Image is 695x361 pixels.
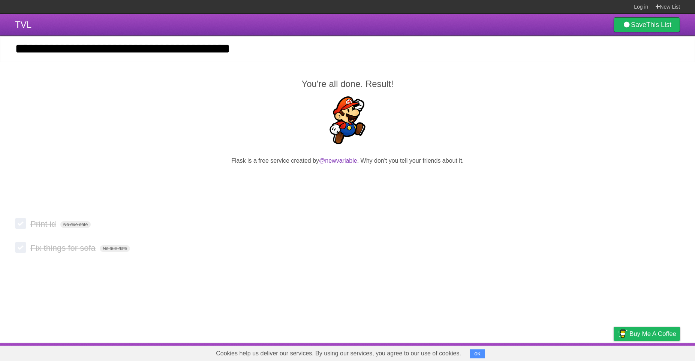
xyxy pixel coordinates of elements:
[208,346,469,361] span: Cookies help us deliver our services. By using our services, you agree to our use of cookies.
[614,17,680,32] a: SaveThis List
[60,221,91,228] span: No due date
[646,21,671,28] b: This List
[324,96,371,144] img: Super Mario
[614,327,680,341] a: Buy me a coffee
[15,19,31,30] span: TVL
[539,345,569,359] a: Developers
[15,156,680,165] p: Flask is a free service created by . Why don't you tell your friends about it.
[15,218,26,229] label: Done
[100,245,130,252] span: No due date
[578,345,595,359] a: Terms
[319,157,357,164] a: @newvariable
[15,77,680,91] h2: You're all done. Result!
[617,327,628,340] img: Buy me a coffee
[470,349,485,358] button: OK
[15,242,26,253] label: Done
[514,345,530,359] a: About
[334,175,361,185] iframe: X Post Button
[30,219,58,229] span: Print id
[629,327,676,340] span: Buy me a coffee
[604,345,623,359] a: Privacy
[633,345,680,359] a: Suggest a feature
[30,243,97,253] span: Fix things for sofa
